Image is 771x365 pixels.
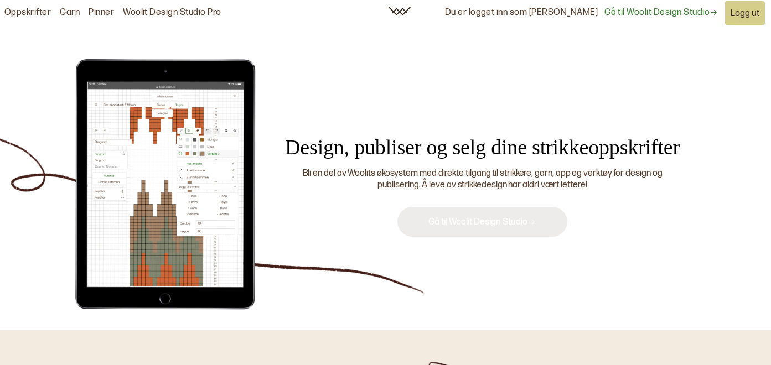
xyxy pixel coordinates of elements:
a: Garn [60,7,80,19]
div: Du er logget inn som [PERSON_NAME] [445,1,598,25]
a: Gå til Woolit Design Studio [604,7,718,19]
button: Gå til Woolit Design Studio [397,207,567,237]
div: Bli en del av Woolits økosystem med direkte tilgang til strikkere, garn, app og verktøy for desig... [282,168,683,191]
a: Pinner [89,7,114,19]
img: Woolit ikon [388,7,411,15]
img: Illustrasjon av Woolit Design Studio Pro [69,57,262,311]
div: Design, publiser og selg dine strikkeoppskrifter [268,134,697,161]
a: Oppskrifter [4,7,51,19]
a: Gå til Woolit Design Studio [428,217,536,227]
a: Woolit Design Studio Pro [123,7,221,19]
button: Logg ut [725,1,765,25]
